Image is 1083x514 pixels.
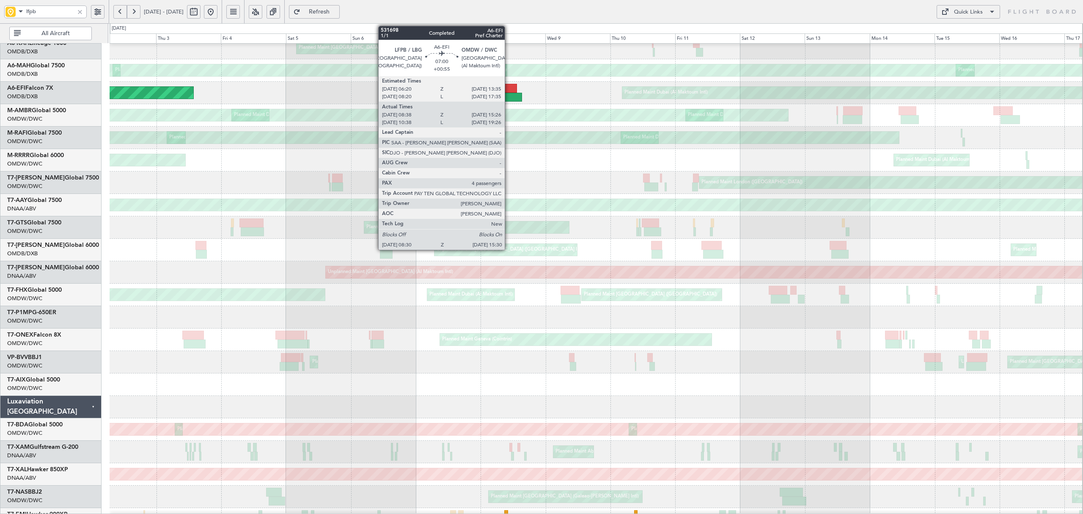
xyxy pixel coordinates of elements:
[7,354,28,360] span: VP-BVV
[7,63,30,69] span: A6-MAH
[7,489,28,495] span: T7-NAS
[302,9,337,15] span: Refresh
[491,490,639,503] div: Planned Maint [GEOGRAPHIC_DATA] (Galeao-[PERSON_NAME] Intl)
[7,242,65,248] span: T7-[PERSON_NAME]
[328,266,453,279] div: Unplanned Maint [GEOGRAPHIC_DATA] (Al Maktoum Intl)
[7,197,62,203] a: T7-AAYGlobal 7500
[144,8,184,16] span: [DATE] - [DATE]
[7,265,99,271] a: T7-[PERSON_NAME]Global 6000
[675,33,740,44] div: Fri 11
[7,182,42,190] a: OMDW/DWC
[7,152,30,158] span: M-RRRR
[286,33,351,44] div: Sat 5
[7,108,66,113] a: M-AMBRGlobal 5000
[7,377,60,383] a: T7-AIXGlobal 5000
[7,362,42,370] a: OMDW/DWC
[7,317,42,325] a: OMDW/DWC
[7,152,64,158] a: M-RRRRGlobal 6000
[7,452,36,459] a: DNAA/ABV
[7,220,27,226] span: T7-GTS
[437,243,584,256] div: Unplanned Maint [GEOGRAPHIC_DATA] ([GEOGRAPHIC_DATA] Intl)
[7,115,42,123] a: OMDW/DWC
[7,175,65,181] span: T7-[PERSON_NAME]
[7,265,65,271] span: T7-[PERSON_NAME]
[688,109,771,122] div: Planned Maint Dubai (Al Maktoum Intl)
[7,332,33,338] span: T7-ONEX
[9,27,92,40] button: All Aircraft
[299,41,432,54] div: Planned Maint [GEOGRAPHIC_DATA] ([GEOGRAPHIC_DATA])
[7,48,38,55] a: OMDB/DXB
[555,445,651,458] div: Planned Maint Abuja ([PERSON_NAME] Intl)
[289,5,340,19] button: Refresh
[7,272,36,280] a: DNAA/ABV
[7,497,42,504] a: OMDW/DWC
[442,333,512,346] div: Planned Maint Geneva (Cointrin)
[7,108,32,113] span: M-AMBR
[584,288,717,301] div: Planned Maint [GEOGRAPHIC_DATA] ([GEOGRAPHIC_DATA])
[26,5,74,18] input: Airport
[935,33,999,44] div: Tue 15
[7,85,25,91] span: A6-EFI
[7,340,42,347] a: OMDW/DWC
[7,220,61,226] a: T7-GTSGlobal 7500
[7,377,26,383] span: T7-AIX
[366,221,450,234] div: Planned Maint Dubai (Al Maktoum Intl)
[7,295,42,302] a: OMDW/DWC
[7,467,68,473] a: T7-XALHawker 850XP
[7,138,42,145] a: OMDW/DWC
[115,64,198,77] div: Planned Maint Dubai (Al Maktoum Intl)
[415,33,480,44] div: Mon 7
[7,287,62,293] a: T7-FHXGlobal 5000
[7,429,42,437] a: OMDW/DWC
[7,384,42,392] a: OMDW/DWC
[7,474,36,482] a: DNAA/ABV
[870,33,935,44] div: Mon 14
[740,33,805,44] div: Sat 12
[545,33,610,44] div: Wed 9
[91,33,156,44] div: Wed 2
[896,154,979,166] div: Planned Maint Dubai (Al Maktoum Intl)
[7,310,32,315] span: T7-P1MP
[623,131,706,144] div: Planned Maint Dubai (Al Maktoum Intl)
[481,33,545,44] div: Tue 8
[7,197,27,203] span: T7-AAY
[499,64,640,77] div: Planned Maint [GEOGRAPHIC_DATA] ([GEOGRAPHIC_DATA] Intl)
[7,310,56,315] a: T7-P1MPG-650ER
[7,175,99,181] a: T7-[PERSON_NAME]Global 7500
[954,8,983,17] div: Quick Links
[7,467,27,473] span: T7-XAL
[351,33,415,44] div: Sun 6
[937,5,1000,19] button: Quick Links
[624,86,708,99] div: Planned Maint Dubai (Al Maktoum Intl)
[7,250,38,257] a: OMDB/DXB
[7,63,65,69] a: A6-MAHGlobal 7500
[7,227,42,235] a: OMDW/DWC
[7,444,78,450] a: T7-XAMGulfstream G-200
[999,33,1064,44] div: Wed 16
[7,422,63,428] a: T7-BDAGlobal 5000
[7,85,53,91] a: A6-EFIFalcon 7X
[7,130,62,136] a: M-RAFIGlobal 7500
[7,354,42,360] a: VP-BVVBBJ1
[177,423,261,436] div: Planned Maint Dubai (Al Maktoum Intl)
[234,109,317,122] div: Planned Maint Dubai (Al Maktoum Intl)
[7,242,99,248] a: T7-[PERSON_NAME]Global 6000
[7,205,36,213] a: DNAA/ABV
[610,33,675,44] div: Thu 10
[429,288,513,301] div: Planned Maint Dubai (Al Maktoum Intl)
[7,130,27,136] span: M-RAFI
[112,25,126,32] div: [DATE]
[7,422,28,428] span: T7-BDA
[701,176,803,189] div: Planned Maint London ([GEOGRAPHIC_DATA])
[7,93,38,100] a: OMDB/DXB
[22,30,89,36] span: All Aircraft
[805,33,869,44] div: Sun 13
[7,287,27,293] span: T7-FHX
[7,489,42,495] a: T7-NASBBJ2
[631,423,715,436] div: Planned Maint Dubai (Al Maktoum Intl)
[7,444,30,450] span: T7-XAM
[7,160,42,168] a: OMDW/DWC
[7,332,61,338] a: T7-ONEXFalcon 8X
[312,356,374,368] div: Planned Maint Genoa (Sestri)
[169,131,253,144] div: Planned Maint Dubai (Al Maktoum Intl)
